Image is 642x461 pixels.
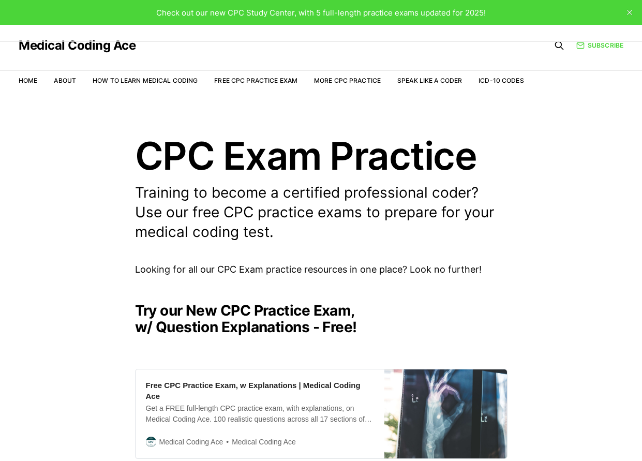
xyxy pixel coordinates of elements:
[314,77,381,84] a: More CPC Practice
[156,8,486,18] span: Check out our new CPC Study Center, with 5 full-length practice exams updated for 2025!
[621,4,638,21] button: close
[479,77,524,84] a: ICD-10 Codes
[93,77,198,84] a: How to Learn Medical Coding
[397,77,462,84] a: Speak Like a Coder
[135,262,507,277] p: Looking for all our CPC Exam practice resources in one place? Look no further!
[223,436,296,448] span: Medical Coding Ace
[54,77,76,84] a: About
[214,77,297,84] a: Free CPC Practice Exam
[159,436,223,448] span: Medical Coding Ace
[135,302,507,335] h2: Try our New CPC Practice Exam, w/ Question Explanations - Free!
[146,380,374,401] div: Free CPC Practice Exam, w Explanations | Medical Coding Ace
[19,77,37,84] a: Home
[135,369,507,459] a: Free CPC Practice Exam, w Explanations | Medical Coding AceGet a FREE full-length CPC practice ex...
[146,403,374,425] div: Get a FREE full-length CPC practice exam, with explanations, on Medical Coding Ace. 100 realistic...
[473,410,642,461] iframe: portal-trigger
[135,183,507,242] p: Training to become a certified professional coder? Use our free CPC practice exams to prepare for...
[135,137,507,175] h1: CPC Exam Practice
[19,39,136,52] a: Medical Coding Ace
[576,40,623,50] a: Subscribe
